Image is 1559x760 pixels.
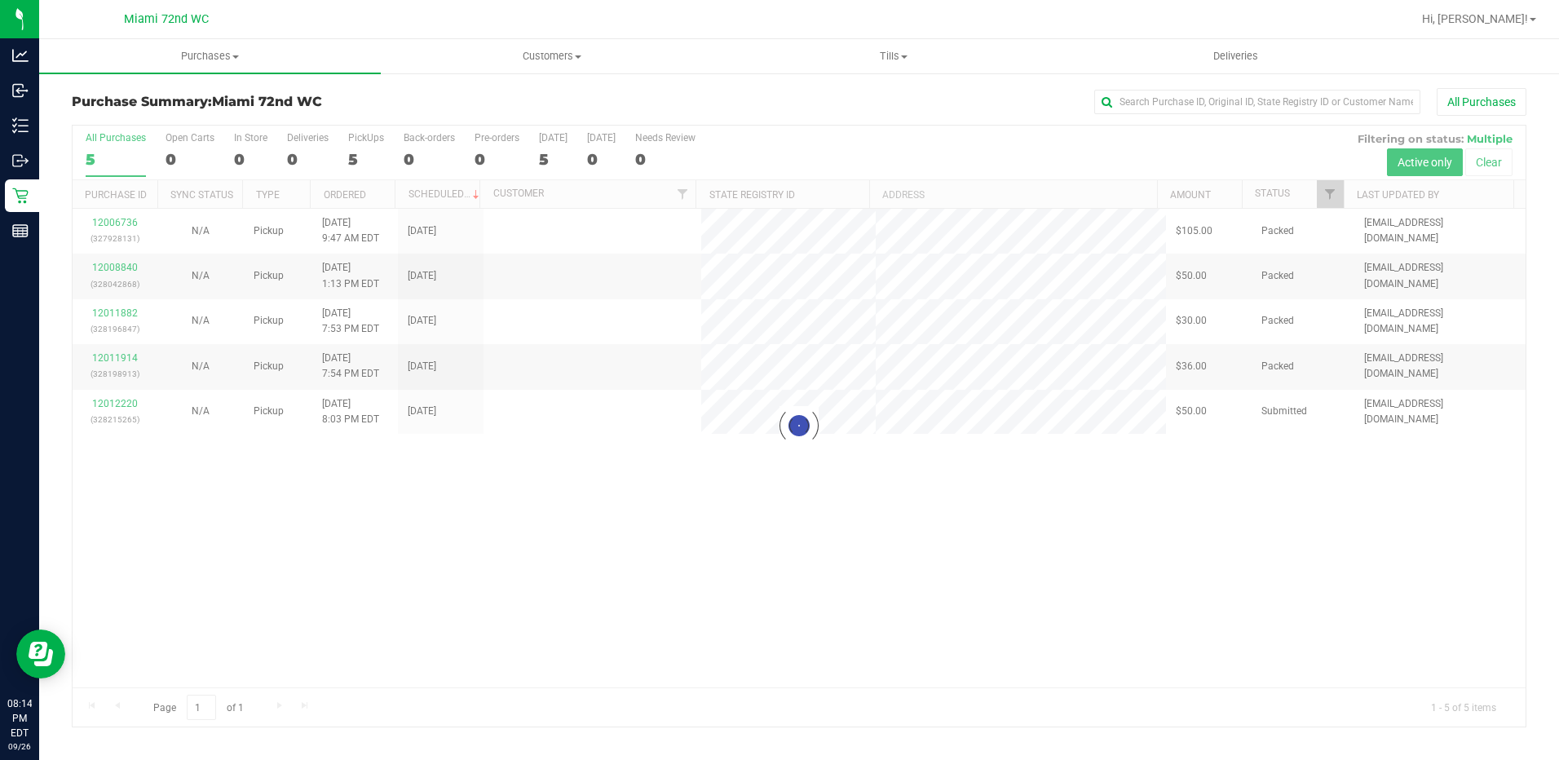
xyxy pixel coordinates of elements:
[124,12,209,26] span: Miami 72nd WC
[16,630,65,678] iframe: Resource center
[723,39,1065,73] a: Tills
[12,47,29,64] inline-svg: Analytics
[381,39,722,73] a: Customers
[72,95,557,109] h3: Purchase Summary:
[1191,49,1280,64] span: Deliveries
[382,49,722,64] span: Customers
[12,82,29,99] inline-svg: Inbound
[12,152,29,169] inline-svg: Outbound
[39,39,381,73] a: Purchases
[1094,90,1420,114] input: Search Purchase ID, Original ID, State Registry ID or Customer Name...
[724,49,1064,64] span: Tills
[1422,12,1528,25] span: Hi, [PERSON_NAME]!
[12,223,29,239] inline-svg: Reports
[12,188,29,204] inline-svg: Retail
[1065,39,1407,73] a: Deliveries
[212,94,322,109] span: Miami 72nd WC
[39,49,381,64] span: Purchases
[7,696,32,740] p: 08:14 PM EDT
[7,740,32,753] p: 09/26
[12,117,29,134] inline-svg: Inventory
[1437,88,1526,116] button: All Purchases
